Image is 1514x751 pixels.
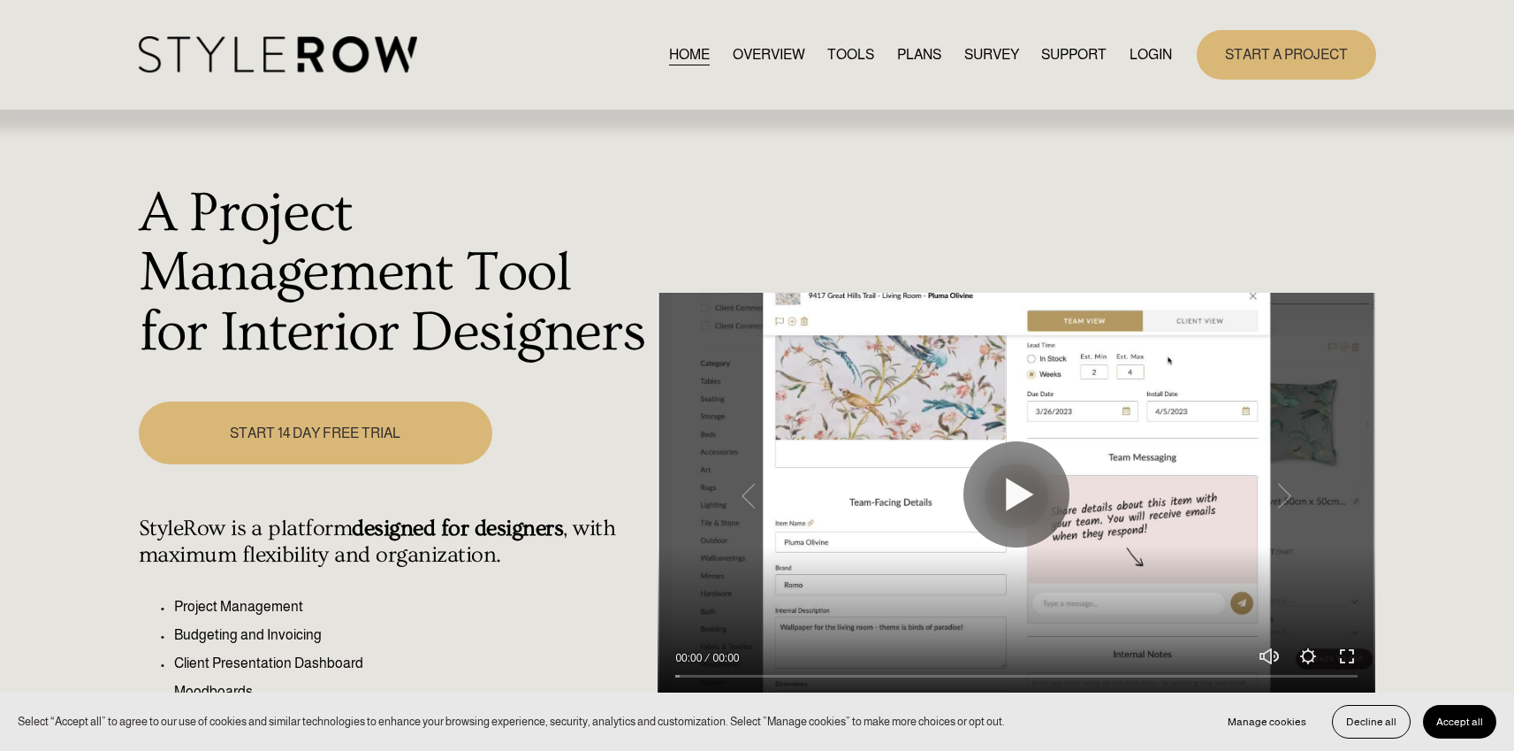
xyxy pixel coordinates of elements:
[827,42,874,66] a: TOOLS
[675,670,1358,682] input: Seek
[352,516,563,541] strong: designed for designers
[964,42,1019,66] a: SURVEY
[1332,705,1411,739] button: Decline all
[139,402,492,464] a: START 14 DAY FREE TRIAL
[963,441,1069,548] button: Play
[139,184,649,364] h1: A Project Management Tool for Interior Designers
[1041,42,1107,66] a: folder dropdown
[1423,705,1496,739] button: Accept all
[897,42,941,66] a: PLANS
[18,713,1005,730] p: Select “Accept all” to agree to our use of cookies and similar technologies to enhance your brows...
[1346,716,1396,728] span: Decline all
[1197,30,1376,79] a: START A PROJECT
[1041,44,1107,65] span: SUPPORT
[675,649,706,667] div: Current time
[174,681,649,702] p: Moodboards
[174,596,649,617] p: Project Management
[139,516,649,569] h4: StyleRow is a platform , with maximum flexibility and organization.
[733,42,805,66] a: OVERVIEW
[1214,705,1320,739] button: Manage cookies
[139,36,417,73] img: StyleRow
[669,42,710,66] a: HOME
[1130,42,1172,66] a: LOGIN
[706,649,743,667] div: Duration
[1228,716,1306,728] span: Manage cookies
[1436,716,1483,728] span: Accept all
[174,625,649,646] p: Budgeting and Invoicing
[174,653,649,674] p: Client Presentation Dashboard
